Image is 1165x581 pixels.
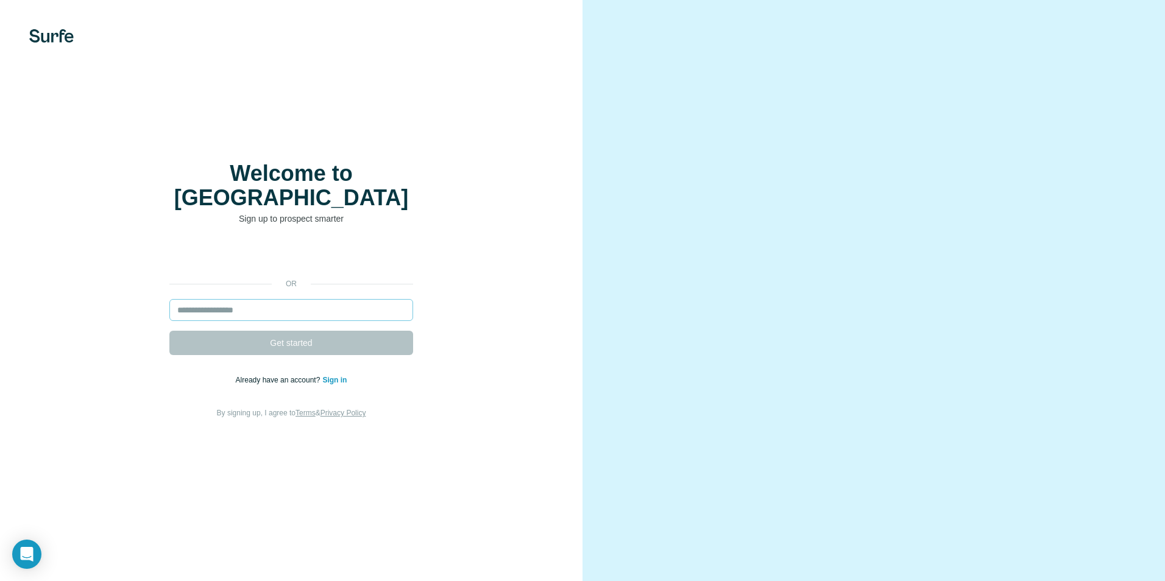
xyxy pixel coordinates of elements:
[12,540,41,569] div: Open Intercom Messenger
[163,243,419,270] iframe: Sign in with Google Button
[169,161,413,210] h1: Welcome to [GEOGRAPHIC_DATA]
[915,12,1153,166] iframe: Sign in with Google Dialogue
[322,376,347,384] a: Sign in
[29,29,74,43] img: Surfe's logo
[272,278,311,289] p: or
[320,409,366,417] a: Privacy Policy
[236,376,323,384] span: Already have an account?
[217,409,366,417] span: By signing up, I agree to &
[296,409,316,417] a: Terms
[169,213,413,225] p: Sign up to prospect smarter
